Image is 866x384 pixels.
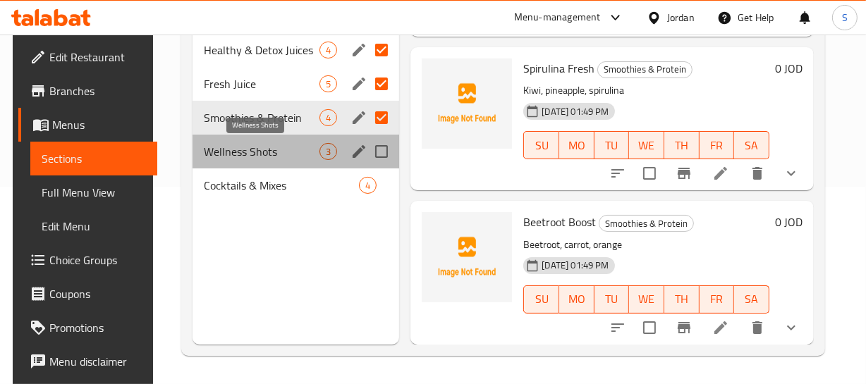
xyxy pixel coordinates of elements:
button: TU [594,131,630,159]
div: Wellness Shots3edit [193,135,400,168]
span: TU [600,289,624,309]
span: 4 [320,111,336,125]
div: Fresh Juice5edit [193,67,400,101]
a: Full Menu View [30,175,157,209]
span: Spirulina Fresh [523,58,594,79]
button: delete [740,156,774,190]
span: Edit Restaurant [49,49,146,66]
div: items [359,177,377,194]
div: items [319,75,337,92]
svg: Show Choices [783,319,800,336]
div: Smoothies & Protein4edit [193,101,400,135]
h6: 0 JOD [775,58,803,78]
div: Healthy & Detox Juices4edit [193,33,400,67]
span: 4 [320,44,336,57]
button: WE [629,285,664,314]
img: Beetroot Boost [422,212,512,302]
a: Branches [18,74,157,108]
button: sort-choices [601,311,635,345]
span: MO [565,289,589,309]
span: WE [635,289,659,309]
button: Branch-specific-item [667,311,701,345]
span: WE [635,135,659,156]
span: Menus [52,116,146,133]
span: 3 [320,145,336,159]
span: TH [670,289,694,309]
span: MO [565,135,589,156]
nav: Menu sections [193,27,400,208]
span: SA [740,135,764,156]
a: Edit menu item [712,165,729,182]
span: SU [530,289,554,309]
span: Coupons [49,285,146,302]
h6: 0 JOD [775,212,803,232]
a: Coupons [18,277,157,311]
button: show more [774,156,808,190]
span: 5 [320,78,336,91]
div: Smoothies & Protein [599,215,694,232]
div: Menu-management [514,9,601,26]
span: Promotions [49,319,146,336]
a: Sections [30,142,157,175]
button: sort-choices [601,156,635,190]
button: show more [774,311,808,345]
span: SU [530,135,554,156]
a: Edit Menu [30,209,157,243]
button: SU [523,131,559,159]
span: Select to update [635,159,664,188]
p: Beetroot, carrot, orange [523,236,769,254]
span: Healthy & Detox Juices [204,42,320,58]
span: Choice Groups [49,252,146,268]
button: MO [559,285,594,314]
span: TU [600,135,624,156]
span: [DATE] 01:49 PM [536,259,614,272]
button: MO [559,131,594,159]
span: Full Menu View [42,184,146,201]
span: Beetroot Boost [523,211,596,233]
button: TH [664,131,700,159]
span: SA [740,289,764,309]
span: Cocktails & Mixes [204,177,360,194]
div: Cocktails & Mixes4 [193,168,400,202]
img: Spirulina Fresh [422,58,512,149]
button: SU [523,285,559,314]
a: Choice Groups [18,243,157,277]
span: S [842,10,848,25]
span: [DATE] 01:49 PM [536,105,614,118]
button: edit [348,73,370,94]
div: items [319,143,337,160]
span: FR [705,289,729,309]
button: delete [740,311,774,345]
button: TU [594,285,630,314]
span: Sections [42,150,146,167]
span: Fresh Juice [204,75,320,92]
span: Wellness Shots [204,143,320,160]
a: Menus [18,108,157,142]
span: TH [670,135,694,156]
span: Edit Menu [42,218,146,235]
span: Select to update [635,313,664,342]
button: Branch-specific-item [667,156,701,190]
span: Branches [49,82,146,99]
span: Smoothies & Protein [598,61,692,78]
a: Promotions [18,311,157,345]
button: SA [734,285,769,314]
button: edit [348,39,370,61]
span: 4 [360,179,376,192]
span: Smoothies & Protein [204,109,320,126]
p: Kiwi, pineapple, spirulina [523,82,769,99]
span: Smoothies & Protein [599,216,693,232]
button: FR [700,131,735,159]
button: FR [700,285,735,314]
svg: Show Choices [783,165,800,182]
div: Jordan [667,10,695,25]
div: Smoothies & Protein [597,61,693,78]
button: edit [348,141,370,162]
a: Edit menu item [712,319,729,336]
span: Menu disclaimer [49,353,146,370]
a: Menu disclaimer [18,345,157,378]
button: SA [734,131,769,159]
a: Edit Restaurant [18,40,157,74]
